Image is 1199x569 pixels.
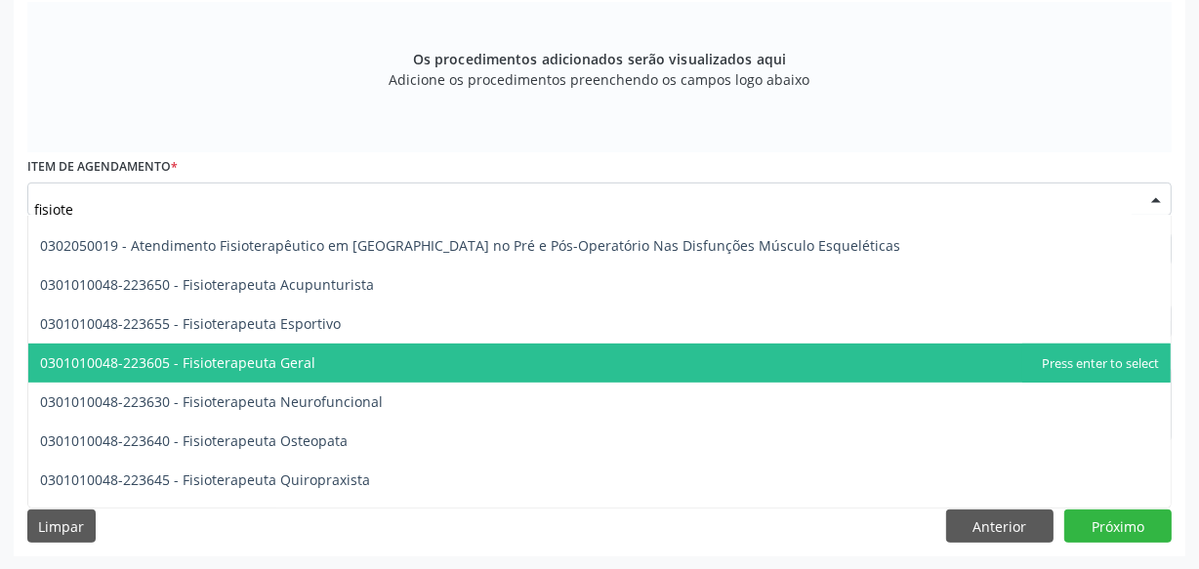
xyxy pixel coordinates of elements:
[413,49,786,69] span: Os procedimentos adicionados serão visualizados aqui
[946,509,1054,543] button: Anterior
[390,69,810,90] span: Adicione os procedimentos preenchendo os campos logo abaixo
[40,314,341,333] span: 0301010048-223655 - Fisioterapeuta Esportivo
[27,152,178,183] label: Item de agendamento
[40,236,900,255] span: 0302050019 - Atendimento Fisioterapêutico em [GEOGRAPHIC_DATA] no Pré e Pós-Operatório Nas Disfun...
[40,392,383,411] span: 0301010048-223630 - Fisioterapeuta Neurofuncional
[34,189,1132,228] input: Buscar por procedimento
[40,470,370,489] span: 0301010048-223645 - Fisioterapeuta Quiropraxista
[40,353,315,372] span: 0301010048-223605 - Fisioterapeuta Geral
[40,431,348,450] span: 0301010048-223640 - Fisioterapeuta Osteopata
[40,275,374,294] span: 0301010048-223650 - Fisioterapeuta Acupunturista
[1064,509,1172,543] button: Próximo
